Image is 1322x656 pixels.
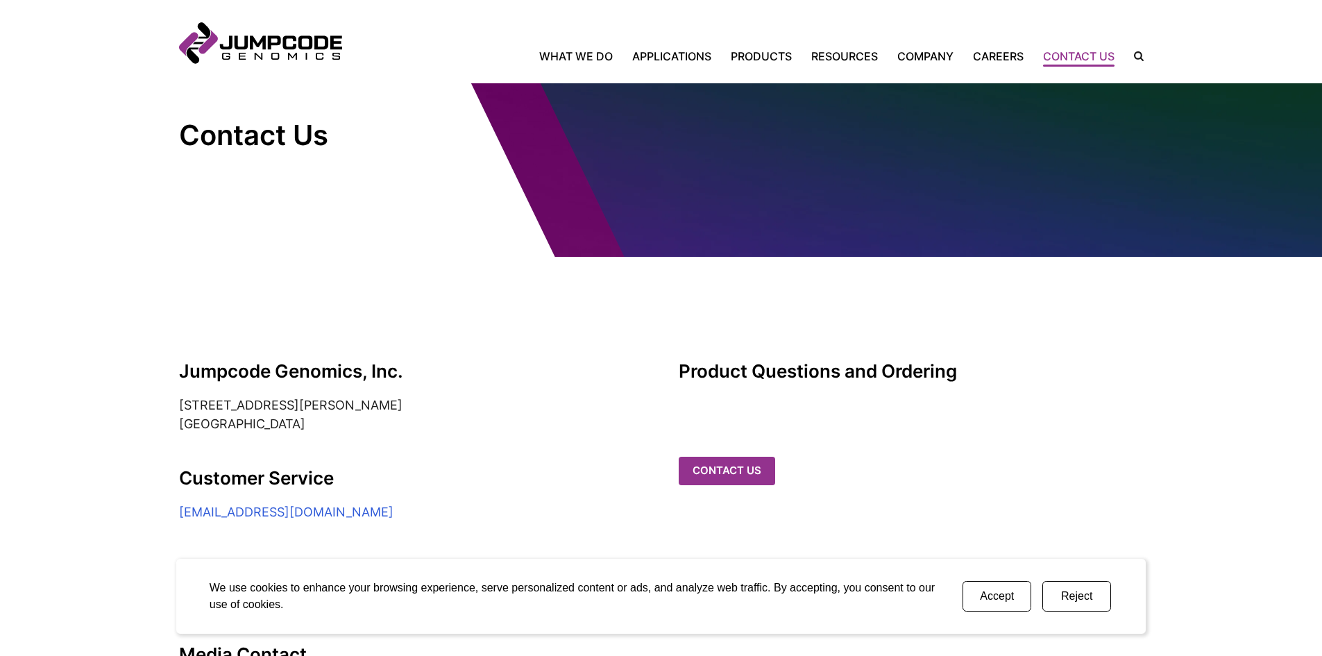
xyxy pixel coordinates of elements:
[963,48,1033,65] a: Careers
[963,581,1031,612] button: Accept
[1042,581,1111,612] button: Reject
[539,48,622,65] a: What We Do
[679,457,775,485] a: Contact us
[888,48,963,65] a: Company
[1033,48,1124,65] a: Contact Us
[179,556,644,577] h2: Investor Contact
[802,48,888,65] a: Resources
[721,48,802,65] a: Products
[179,361,644,382] h2: Jumpcode Genomics, Inc.
[179,468,644,489] h2: Customer Service
[342,48,1124,65] nav: Primary Navigation
[210,582,935,610] span: We use cookies to enhance your browsing experience, serve personalized content or ads, and analyz...
[679,361,1144,382] h3: Product Questions and Ordering
[622,48,721,65] a: Applications
[179,505,393,519] a: [EMAIL_ADDRESS][DOMAIN_NAME]
[1124,51,1144,61] label: Search the site.
[179,118,429,153] h1: Contact Us
[179,396,644,433] address: [STREET_ADDRESS][PERSON_NAME] [GEOGRAPHIC_DATA]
